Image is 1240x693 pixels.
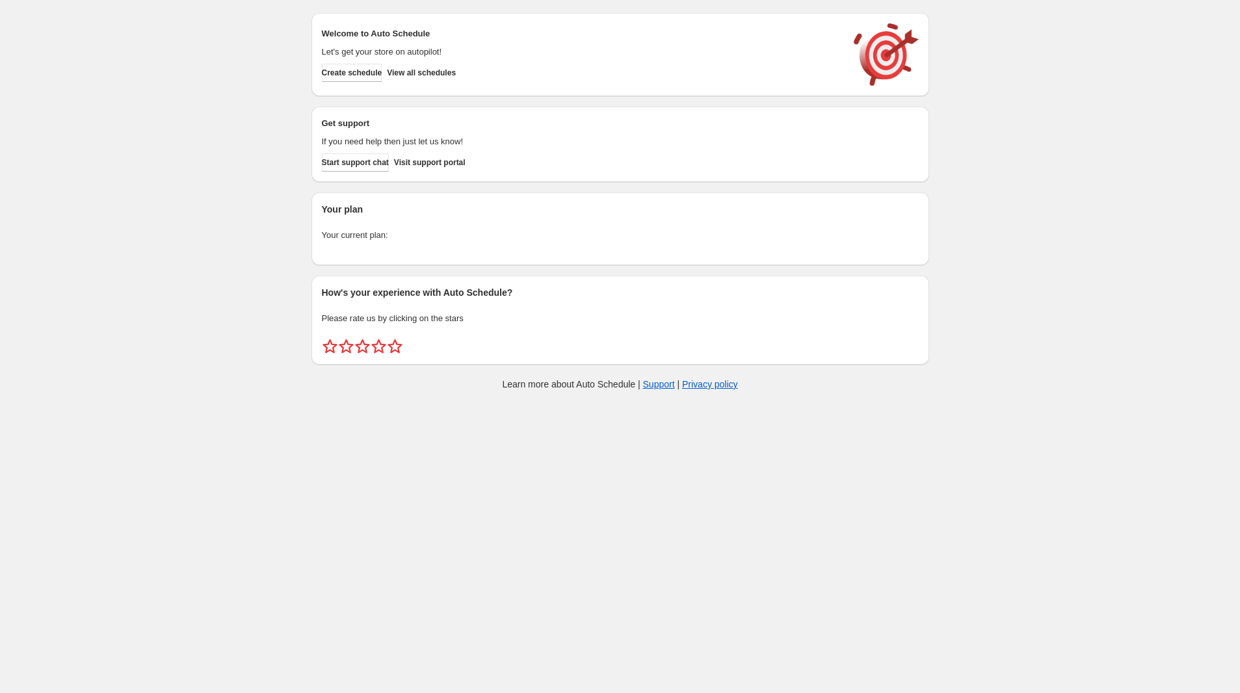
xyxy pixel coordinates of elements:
span: Visit support portal [394,157,466,168]
a: Start support chat [322,153,389,172]
h2: Your plan [322,203,919,216]
h2: Welcome to Auto Schedule [322,27,841,40]
h2: Get support [322,117,841,130]
p: Please rate us by clicking on the stars [322,312,919,325]
p: Learn more about Auto Schedule | | [502,378,737,391]
span: Create schedule [322,68,382,78]
span: Start support chat [322,157,389,168]
h2: How's your experience with Auto Schedule? [322,286,919,299]
a: Support [643,379,675,389]
button: Create schedule [322,64,382,82]
p: Your current plan: [322,229,919,242]
a: Visit support portal [394,153,466,172]
p: Let's get your store on autopilot! [322,46,841,59]
button: View all schedules [387,64,456,82]
p: If you need help then just let us know! [322,135,841,148]
a: Privacy policy [682,379,738,389]
span: View all schedules [387,68,456,78]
